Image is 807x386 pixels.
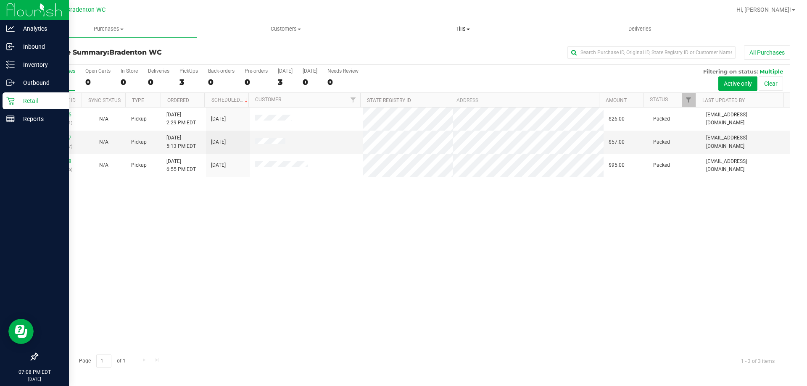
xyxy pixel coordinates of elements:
[15,114,65,124] p: Reports
[682,93,696,107] a: Filter
[99,139,108,145] span: Not Applicable
[211,161,226,169] span: [DATE]
[346,93,360,107] a: Filter
[148,68,169,74] div: Deliveries
[148,77,169,87] div: 0
[736,6,791,13] span: Hi, [PERSON_NAME]!
[208,77,235,87] div: 0
[609,138,625,146] span: $57.00
[37,49,288,56] h3: Purchase Summary:
[718,76,757,91] button: Active only
[760,68,783,75] span: Multiple
[327,77,359,87] div: 0
[609,161,625,169] span: $95.00
[96,354,111,368] input: 1
[167,97,189,103] a: Ordered
[653,161,670,169] span: Packed
[744,45,790,60] button: All Purchases
[166,134,196,150] span: [DATE] 5:13 PM EDT
[99,161,108,169] button: N/A
[706,158,785,173] span: [EMAIL_ADDRESS][DOMAIN_NAME]
[6,24,15,33] inline-svg: Analytics
[121,77,138,87] div: 0
[131,161,147,169] span: Pickup
[450,93,599,108] th: Address
[131,138,147,146] span: Pickup
[85,68,111,74] div: Open Carts
[4,368,65,376] p: 07:08 PM EDT
[131,115,147,123] span: Pickup
[99,138,108,146] button: N/A
[6,60,15,69] inline-svg: Inventory
[66,6,105,13] span: Bradenton WC
[211,115,226,123] span: [DATE]
[367,97,411,103] a: State Registry ID
[702,97,745,103] a: Last Updated By
[132,97,144,103] a: Type
[88,97,121,103] a: Sync Status
[208,68,235,74] div: Back-orders
[703,68,758,75] span: Filtering on status:
[327,68,359,74] div: Needs Review
[617,25,663,33] span: Deliveries
[72,354,132,368] span: Page of 1
[653,115,670,123] span: Packed
[245,68,268,74] div: Pre-orders
[374,20,551,38] a: Tills
[245,77,268,87] div: 0
[303,77,317,87] div: 0
[15,42,65,52] p: Inbound
[374,25,551,33] span: Tills
[759,76,783,91] button: Clear
[20,20,197,38] a: Purchases
[99,162,108,168] span: Not Applicable
[48,135,71,141] a: 11981767
[99,115,108,123] button: N/A
[166,158,196,173] span: [DATE] 6:55 PM EDT
[606,97,627,103] a: Amount
[15,60,65,70] p: Inventory
[653,138,670,146] span: Packed
[198,25,374,33] span: Customers
[211,97,250,103] a: Scheduled
[650,97,668,102] a: Status
[197,20,374,38] a: Customers
[20,25,197,33] span: Purchases
[609,115,625,123] span: $26.00
[211,138,226,146] span: [DATE]
[8,319,34,344] iframe: Resource center
[6,79,15,87] inline-svg: Outbound
[48,112,71,118] a: 11980555
[85,77,111,87] div: 0
[166,111,196,127] span: [DATE] 2:29 PM EDT
[6,42,15,51] inline-svg: Inbound
[278,77,293,87] div: 3
[278,68,293,74] div: [DATE]
[567,46,736,59] input: Search Purchase ID, Original ID, State Registry ID or Customer Name...
[706,134,785,150] span: [EMAIL_ADDRESS][DOMAIN_NAME]
[121,68,138,74] div: In Store
[4,376,65,382] p: [DATE]
[179,77,198,87] div: 3
[734,354,781,367] span: 1 - 3 of 3 items
[551,20,728,38] a: Deliveries
[706,111,785,127] span: [EMAIL_ADDRESS][DOMAIN_NAME]
[6,115,15,123] inline-svg: Reports
[15,78,65,88] p: Outbound
[15,24,65,34] p: Analytics
[303,68,317,74] div: [DATE]
[179,68,198,74] div: PickUps
[255,97,281,102] a: Customer
[6,97,15,105] inline-svg: Retail
[48,158,71,164] a: 11982378
[109,48,162,56] span: Bradenton WC
[15,96,65,106] p: Retail
[99,116,108,122] span: Not Applicable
